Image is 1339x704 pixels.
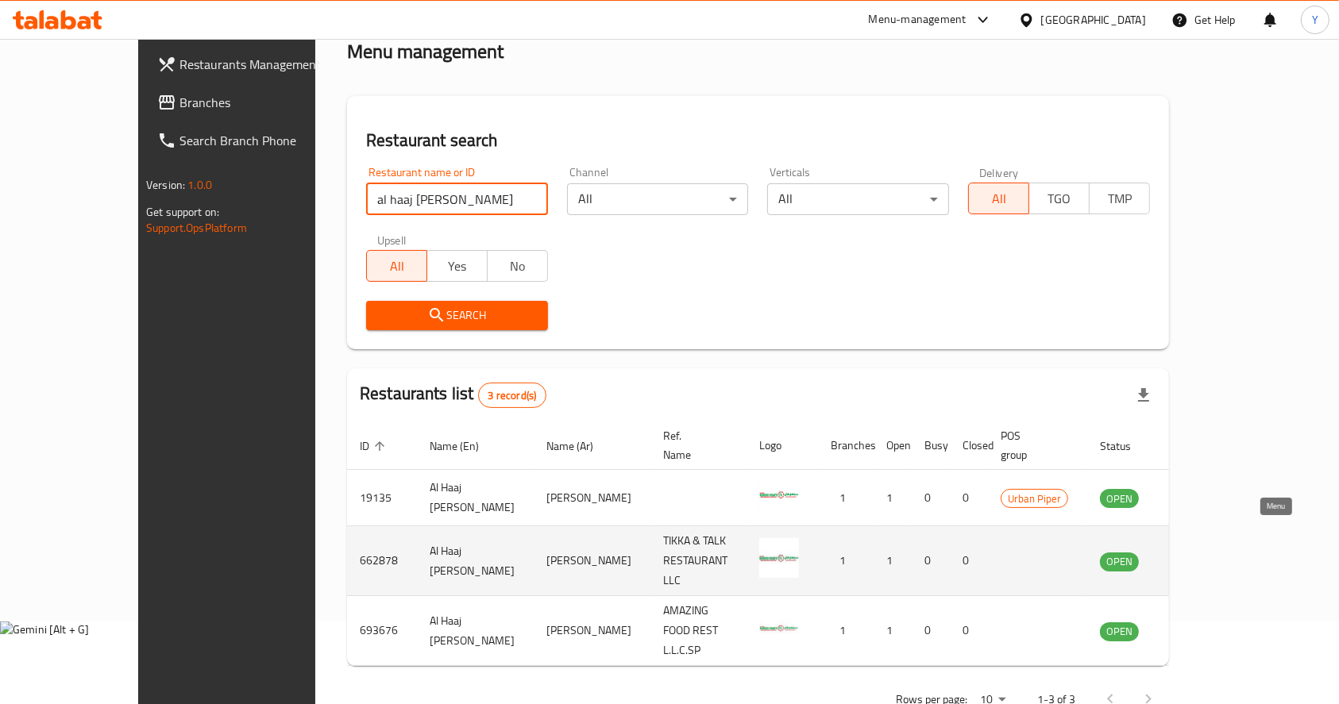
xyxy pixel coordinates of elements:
span: Search Branch Phone [179,131,349,150]
span: All [975,187,1023,210]
th: Logo [747,421,818,470]
span: Y [1312,11,1318,29]
button: All [968,183,1029,214]
span: Name (En) [430,437,500,456]
div: Total records count [478,383,547,408]
td: 0 [950,596,988,666]
button: Yes [426,250,488,282]
span: Search [379,306,535,325]
span: OPEN [1100,490,1139,508]
span: Branches [179,93,349,112]
a: Restaurants Management [145,45,362,83]
span: Name (Ar) [546,437,614,456]
td: [PERSON_NAME] [534,526,650,596]
span: 1.0.0 [187,175,212,195]
div: Menu-management [869,10,967,29]
span: Get support on: [146,202,219,222]
th: Open [874,421,912,470]
td: 19135 [347,470,417,526]
span: Status [1100,437,1152,456]
td: 1 [818,596,874,666]
th: Closed [950,421,988,470]
button: Search [366,301,548,330]
a: Search Branch Phone [145,121,362,160]
button: All [366,250,427,282]
td: 1 [874,596,912,666]
span: ID [360,437,390,456]
span: TGO [1036,187,1083,210]
div: OPEN [1100,489,1139,508]
td: 1 [818,470,874,526]
span: Restaurants Management [179,55,349,74]
th: Busy [912,421,950,470]
td: 693676 [347,596,417,666]
td: Al Haaj [PERSON_NAME] [417,470,534,526]
td: 662878 [347,526,417,596]
a: Branches [145,83,362,121]
div: All [567,183,749,215]
span: 3 record(s) [479,388,546,403]
div: OPEN [1100,622,1139,641]
div: Export file [1125,376,1163,414]
button: TMP [1089,183,1150,214]
img: Al Haaj Bundoo Khan [759,608,799,648]
td: [PERSON_NAME] [534,470,650,526]
span: POS group [1001,426,1068,464]
th: Branches [818,421,874,470]
span: TMP [1096,187,1144,210]
label: Upsell [377,234,407,245]
td: 0 [912,470,950,526]
td: Al Haaj [PERSON_NAME] [417,596,534,666]
input: Search for restaurant name or ID.. [366,183,548,215]
span: Version: [146,175,185,195]
span: Urban Piper [1001,490,1067,508]
span: OPEN [1100,622,1139,641]
button: No [487,250,548,282]
td: 0 [950,470,988,526]
div: OPEN [1100,552,1139,571]
td: 1 [874,526,912,596]
span: All [373,255,421,278]
h2: Restaurant search [366,129,1150,152]
td: 0 [912,596,950,666]
img: Al Haaj Bundoo Khan [759,538,799,578]
td: 0 [912,526,950,596]
a: Support.OpsPlatform [146,217,247,238]
span: Yes [434,255,481,278]
td: Al Haaj [PERSON_NAME] [417,526,534,596]
button: TGO [1028,183,1090,214]
h2: Restaurants list [360,382,546,408]
label: Delivery [979,167,1019,178]
td: AMAZING FOOD REST L.L.C.SP [650,596,747,666]
span: OPEN [1100,552,1139,571]
div: [GEOGRAPHIC_DATA] [1041,11,1146,29]
td: TIKKA & TALK RESTAURANT LLC [650,526,747,596]
td: 0 [950,526,988,596]
td: [PERSON_NAME] [534,596,650,666]
h2: Menu management [347,39,504,64]
div: All [767,183,949,215]
td: 1 [874,470,912,526]
td: 1 [818,526,874,596]
img: Al Haaj Bundoo Khan [759,475,799,514]
span: Ref. Name [663,426,727,464]
table: enhanced table [347,421,1225,666]
span: No [494,255,542,278]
